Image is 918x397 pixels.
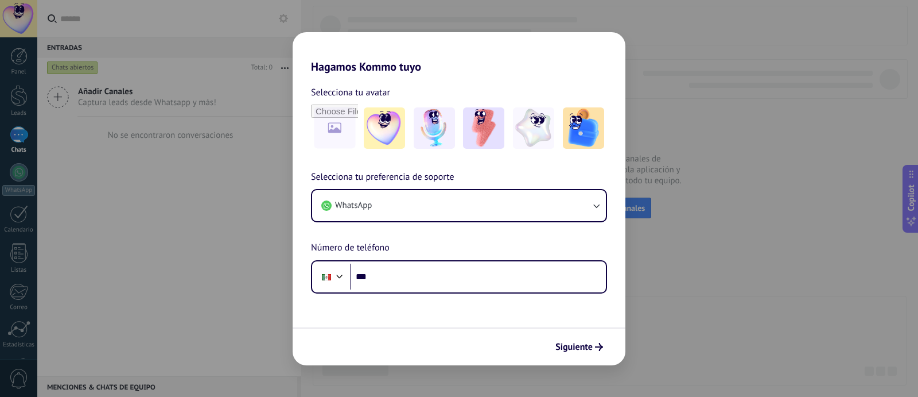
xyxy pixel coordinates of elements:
button: Siguiente [550,337,608,357]
img: -3.jpeg [463,107,504,149]
img: -5.jpeg [563,107,604,149]
img: -2.jpeg [414,107,455,149]
span: WhatsApp [335,200,372,211]
button: WhatsApp [312,190,606,221]
span: Selecciona tu preferencia de soporte [311,170,454,185]
img: -4.jpeg [513,107,554,149]
img: -1.jpeg [364,107,405,149]
div: Mexico: + 52 [316,265,337,289]
span: Número de teléfono [311,241,390,256]
h2: Hagamos Kommo tuyo [293,32,625,74]
span: Selecciona tu avatar [311,85,390,100]
span: Siguiente [555,343,593,351]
